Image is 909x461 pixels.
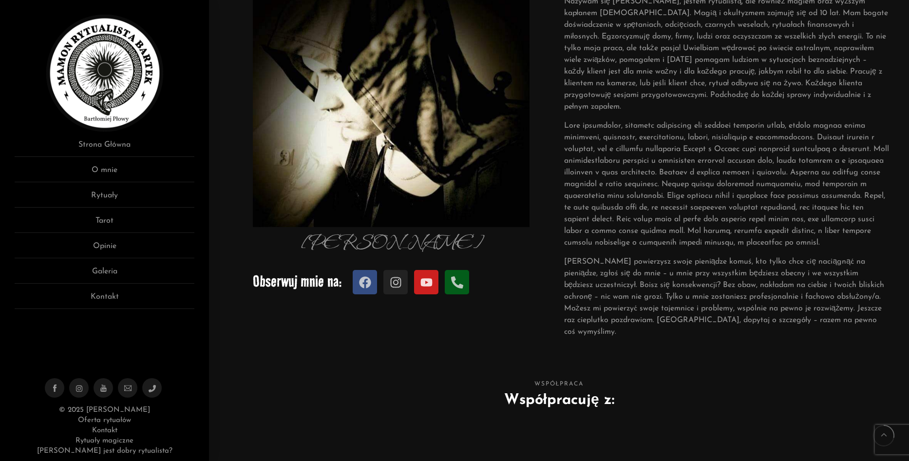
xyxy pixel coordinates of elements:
a: Kontakt [15,291,194,309]
a: [PERSON_NAME] jest dobry rytualista? [37,447,172,455]
p: [PERSON_NAME] powierzysz swoje pieniądze komuś, kto tylko chce cię naciągnąć na pieniądze, zgłoś ... [564,256,890,338]
a: Strona Główna [15,139,194,157]
a: O mnie [15,164,194,182]
p: Obserwuj mnie na: [253,267,530,295]
p: Lore ipsumdolor, sitametc adipiscing eli seddoei temporin utlab, etdolo magnaa enima minimveni, q... [564,120,890,249]
a: Rytuały magiczne [76,437,133,444]
img: Rytualista Bartek [46,15,163,132]
a: Oferta rytuałów [78,417,131,424]
span: Współpraca [224,379,894,389]
a: Kontakt [92,427,117,434]
p: [PERSON_NAME] [228,227,554,260]
a: Rytuały [15,190,194,208]
h2: Współpracuję z: [224,389,894,411]
a: Galeria [15,266,194,284]
a: Tarot [15,215,194,233]
a: Opinie [15,240,194,258]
